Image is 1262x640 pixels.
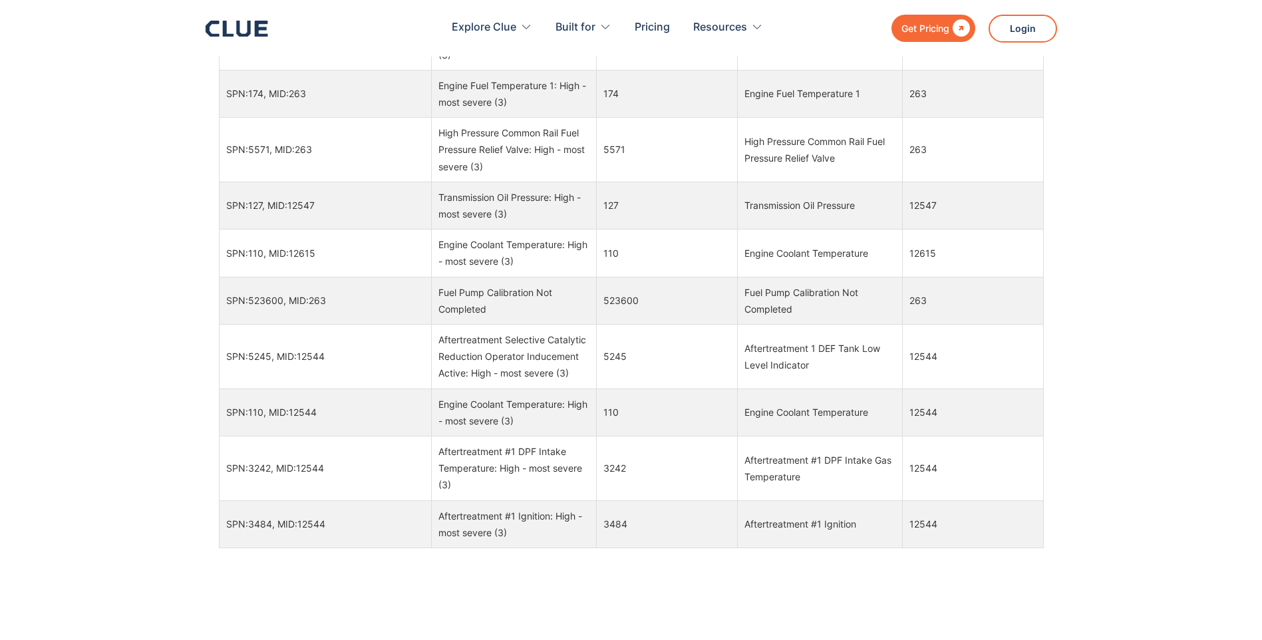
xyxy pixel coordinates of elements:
[902,70,1043,117] td: 263
[989,15,1057,43] a: Login
[219,324,432,389] td: SPN:5245, MID:12544
[219,182,432,229] td: SPN:127, MID:12547
[219,436,432,500] td: SPN:3242, MID:12544
[438,124,589,175] div: High Pressure Common Rail Fuel Pressure Relief Valve: High - most severe (3)
[438,189,589,222] div: Transmission Oil Pressure: High - most severe (3)
[597,324,738,389] td: 5245
[693,7,747,49] div: Resources
[452,7,516,49] div: Explore Clue
[744,245,895,261] div: Engine Coolant Temperature
[744,340,895,373] div: Aftertreatment 1 DEF Tank Low Level Indicator
[902,500,1043,548] td: 12544
[452,7,532,49] div: Explore Clue
[744,404,895,420] div: Engine Coolant Temperature
[438,77,589,110] div: Engine Fuel Temperature 1: High - most severe (3)
[438,443,589,494] div: Aftertreatment #1 DPF Intake Temperature: High - most severe (3)
[744,284,895,317] div: Fuel Pump Calibration Not Completed
[902,324,1043,389] td: 12544
[219,118,432,182] td: SPN:5571, MID:263
[597,182,738,229] td: 127
[949,20,970,37] div: 
[219,277,432,324] td: SPN:523600, MID:263
[891,15,975,42] a: Get Pricing
[902,182,1043,229] td: 12547
[438,236,589,269] div: Engine Coolant Temperature: High - most severe (3)
[902,118,1043,182] td: 263
[744,516,895,532] div: Aftertreatment #1 Ignition
[219,500,432,548] td: SPN:3484, MID:12544
[219,389,432,436] td: SPN:110, MID:12544
[902,389,1043,436] td: 12544
[693,7,763,49] div: Resources
[597,118,738,182] td: 5571
[597,436,738,500] td: 3242
[901,20,949,37] div: Get Pricing
[219,230,432,277] td: SPN:110, MID:12615
[597,389,738,436] td: 110
[902,436,1043,500] td: 12544
[744,85,895,102] div: Engine Fuel Temperature 1
[438,396,589,429] div: Engine Coolant Temperature: High - most severe (3)
[597,70,738,117] td: 174
[902,277,1043,324] td: 263
[744,197,895,214] div: Transmission Oil Pressure
[555,7,595,49] div: Built for
[219,70,432,117] td: SPN:174, MID:263
[597,277,738,324] td: 523600
[438,331,589,382] div: Aftertreatment Selective Catalytic Reduction Operator Inducement Active: High - most severe (3)
[635,7,670,49] a: Pricing
[438,284,589,317] div: Fuel Pump Calibration Not Completed
[902,230,1043,277] td: 12615
[438,508,589,541] div: Aftertreatment #1 Ignition: High - most severe (3)
[597,230,738,277] td: 110
[555,7,611,49] div: Built for
[597,500,738,548] td: 3484
[744,133,895,166] div: High Pressure Common Rail Fuel Pressure Relief Valve
[744,452,895,485] div: Aftertreatment #1 DPF Intake Gas Temperature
